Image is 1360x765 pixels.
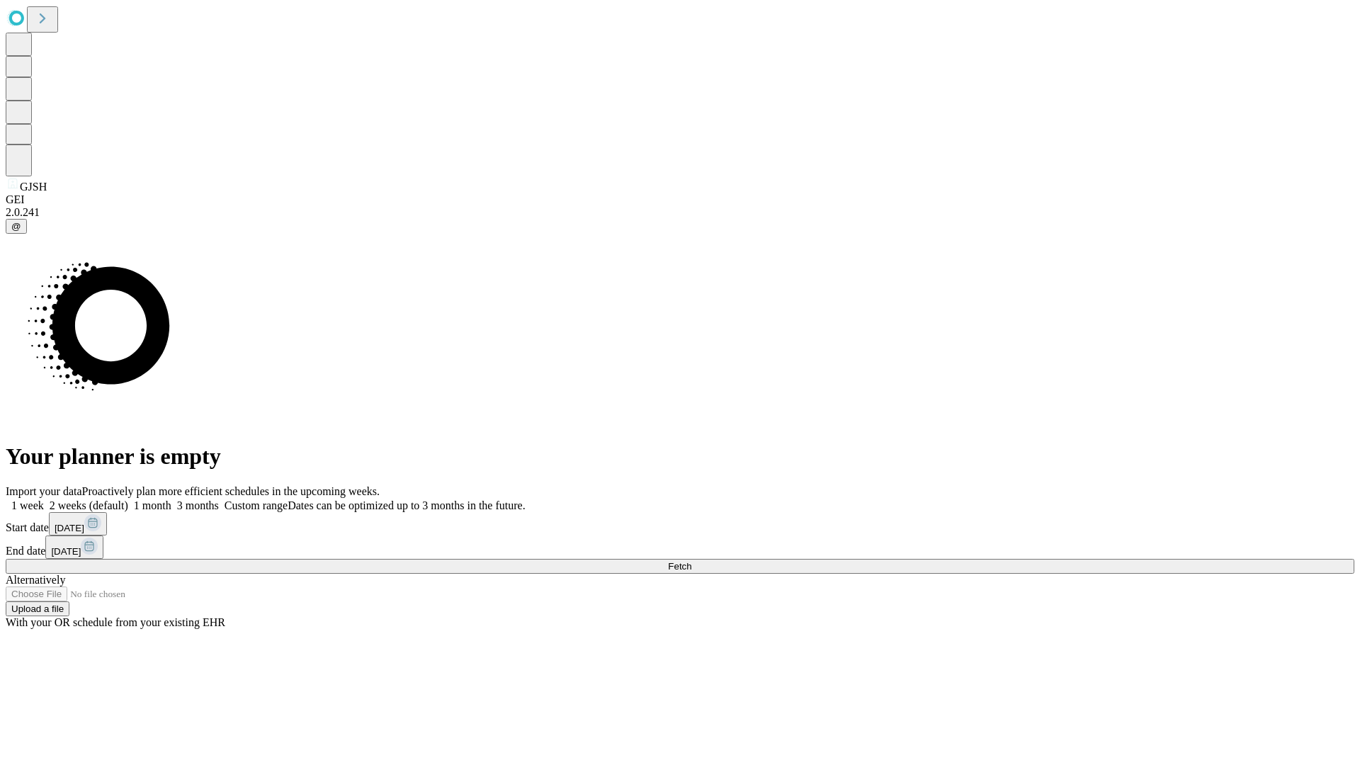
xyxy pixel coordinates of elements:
span: [DATE] [55,523,84,533]
span: 1 month [134,499,171,511]
span: @ [11,221,21,232]
span: Custom range [225,499,288,511]
button: Upload a file [6,601,69,616]
span: With your OR schedule from your existing EHR [6,616,225,628]
span: 3 months [177,499,219,511]
button: Fetch [6,559,1354,574]
div: End date [6,535,1354,559]
span: GJSH [20,181,47,193]
span: Fetch [668,561,691,572]
span: Alternatively [6,574,65,586]
div: Start date [6,512,1354,535]
span: Import your data [6,485,82,497]
button: @ [6,219,27,234]
div: GEI [6,193,1354,206]
span: 1 week [11,499,44,511]
h1: Your planner is empty [6,443,1354,470]
span: Dates can be optimized up to 3 months in the future. [288,499,525,511]
button: [DATE] [49,512,107,535]
div: 2.0.241 [6,206,1354,219]
span: Proactively plan more efficient schedules in the upcoming weeks. [82,485,380,497]
button: [DATE] [45,535,103,559]
span: 2 weeks (default) [50,499,128,511]
span: [DATE] [51,546,81,557]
